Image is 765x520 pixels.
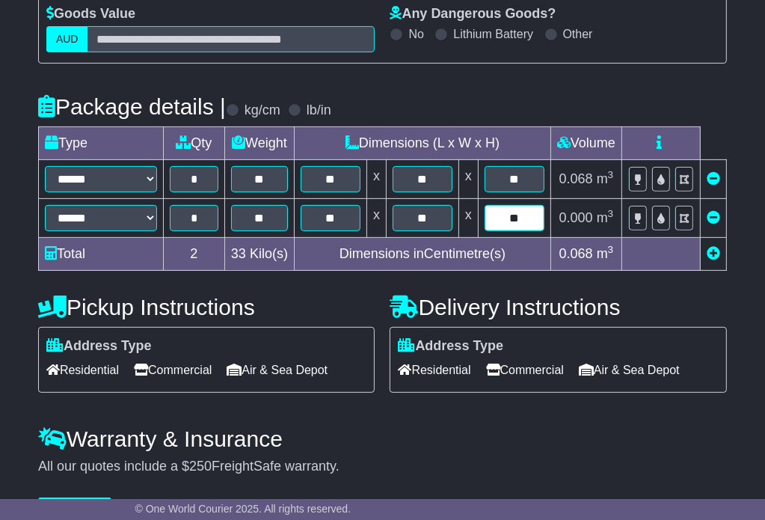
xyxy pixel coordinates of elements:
[46,338,152,355] label: Address Type
[134,358,212,382] span: Commercial
[224,238,294,271] td: Kilo(s)
[38,295,375,319] h4: Pickup Instructions
[707,210,720,225] a: Remove this item
[231,246,246,261] span: 33
[550,127,621,160] td: Volume
[707,171,720,186] a: Remove this item
[398,358,470,382] span: Residential
[398,338,503,355] label: Address Type
[707,246,720,261] a: Add new item
[608,208,614,219] sup: 3
[366,199,386,238] td: x
[294,238,550,271] td: Dimensions in Centimetre(s)
[163,238,224,271] td: 2
[458,160,478,199] td: x
[135,503,351,515] span: © One World Courier 2025. All rights reserved.
[597,246,614,261] span: m
[38,426,727,451] h4: Warranty & Insurance
[608,169,614,180] sup: 3
[46,358,119,382] span: Residential
[608,244,614,255] sup: 3
[224,127,294,160] td: Weight
[597,210,614,225] span: m
[38,127,163,160] td: Type
[46,26,88,52] label: AUD
[366,160,386,199] td: x
[163,127,224,160] td: Qty
[38,94,226,119] h4: Package details |
[453,27,533,41] label: Lithium Battery
[38,459,727,475] div: All our quotes include a $ FreightSafe warranty.
[390,295,727,319] h4: Delivery Instructions
[559,210,593,225] span: 0.000
[294,127,550,160] td: Dimensions (L x W x H)
[245,103,280,119] label: kg/cm
[563,27,593,41] label: Other
[458,199,478,238] td: x
[227,358,328,382] span: Air & Sea Depot
[579,358,680,382] span: Air & Sea Depot
[408,27,423,41] label: No
[597,171,614,186] span: m
[559,171,593,186] span: 0.068
[38,238,163,271] td: Total
[46,6,135,22] label: Goods Value
[390,6,556,22] label: Any Dangerous Goods?
[559,246,593,261] span: 0.068
[189,459,212,474] span: 250
[486,358,564,382] span: Commercial
[307,103,331,119] label: lb/in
